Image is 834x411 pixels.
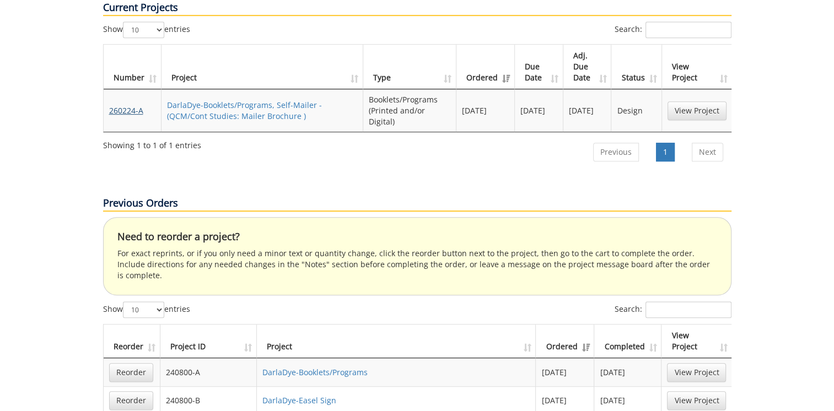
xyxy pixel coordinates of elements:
label: Search: [615,301,731,318]
th: Number: activate to sort column ascending [104,45,162,89]
td: 240800-A [160,358,257,386]
td: [DATE] [536,358,594,386]
td: Design [611,89,661,132]
div: Showing 1 to 1 of 1 entries [103,136,201,151]
h4: Need to reorder a project? [117,231,717,242]
td: [DATE] [563,89,612,132]
a: View Project [668,101,727,120]
a: 1 [656,143,675,161]
th: Project: activate to sort column ascending [257,325,536,358]
a: DarlaDye-Booklets/Programs, Self-Mailer - (QCM/Cont Studies: Mailer Brochure ) [167,100,322,121]
p: Previous Orders [103,196,731,212]
input: Search: [645,301,731,318]
td: Booklets/Programs (Printed and/or Digital) [363,89,456,132]
label: Show entries [103,301,190,318]
select: Showentries [123,21,164,38]
th: Ordered: activate to sort column ascending [536,325,594,358]
th: Ordered: activate to sort column ascending [456,45,515,89]
a: DarlaDye-Booklets/Programs [262,367,368,377]
p: For exact reprints, or if you only need a minor text or quantity change, click the reorder button... [117,248,717,281]
th: Project: activate to sort column ascending [162,45,364,89]
a: DarlaDye-Easel Sign [262,395,336,405]
a: Previous [593,143,639,161]
th: Project ID: activate to sort column ascending [160,325,257,358]
select: Showentries [123,301,164,318]
p: Current Projects [103,1,731,16]
label: Search: [615,21,731,38]
th: Completed: activate to sort column ascending [594,325,661,358]
a: 260224-A [109,105,143,116]
th: Reorder: activate to sort column ascending [104,325,160,358]
a: Reorder [109,363,153,382]
td: [DATE] [594,358,661,386]
th: Type: activate to sort column ascending [363,45,456,89]
th: View Project: activate to sort column ascending [662,45,732,89]
th: Due Date: activate to sort column ascending [515,45,563,89]
input: Search: [645,21,731,38]
a: View Project [667,391,726,410]
label: Show entries [103,21,190,38]
a: Next [692,143,723,161]
th: Adj. Due Date: activate to sort column ascending [563,45,612,89]
td: [DATE] [456,89,515,132]
th: View Project: activate to sort column ascending [661,325,731,358]
a: View Project [667,363,726,382]
th: Status: activate to sort column ascending [611,45,661,89]
a: Reorder [109,391,153,410]
td: [DATE] [515,89,563,132]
